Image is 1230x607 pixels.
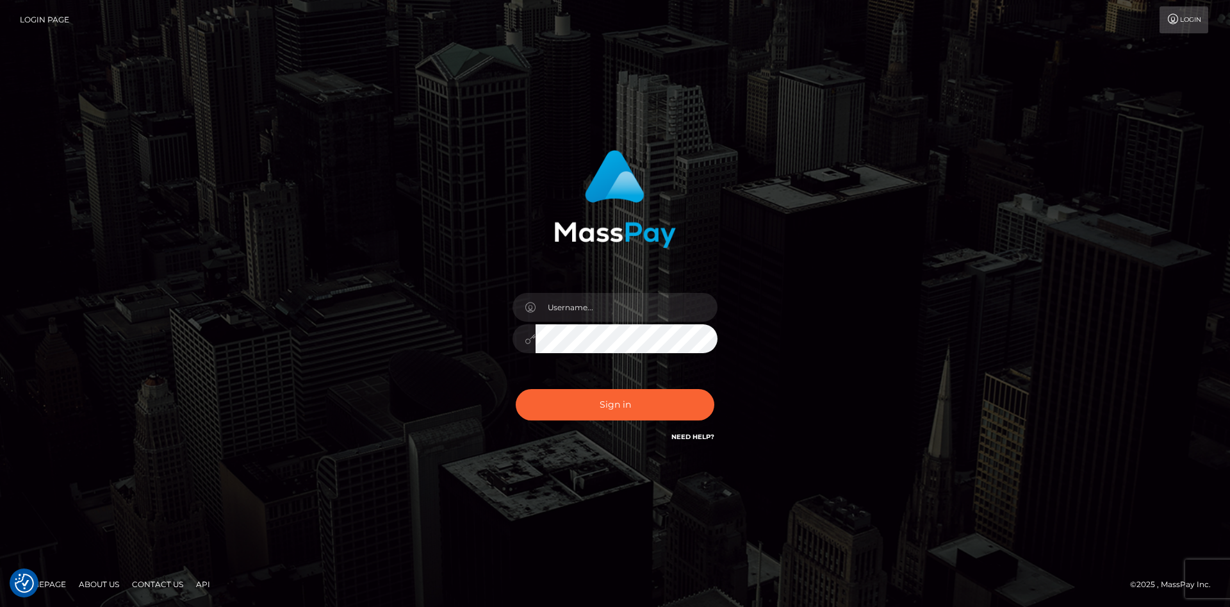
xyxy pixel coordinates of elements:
[516,389,714,420] button: Sign in
[1130,578,1220,592] div: © 2025 , MassPay Inc.
[127,574,188,594] a: Contact Us
[191,574,215,594] a: API
[15,574,34,593] img: Revisit consent button
[20,6,69,33] a: Login Page
[74,574,124,594] a: About Us
[554,150,676,248] img: MassPay Login
[671,433,714,441] a: Need Help?
[1160,6,1208,33] a: Login
[15,574,34,593] button: Consent Preferences
[14,574,71,594] a: Homepage
[536,293,717,322] input: Username...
